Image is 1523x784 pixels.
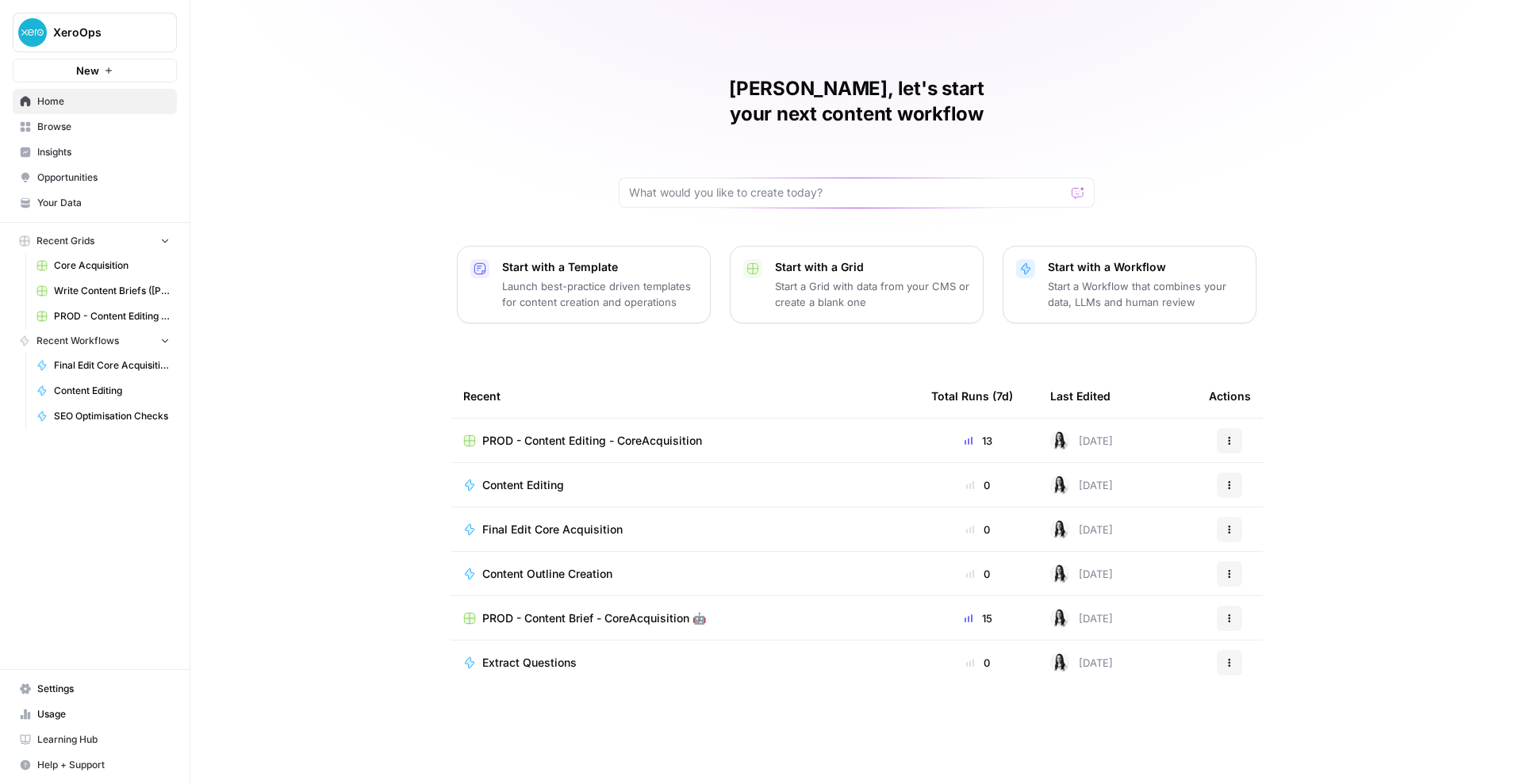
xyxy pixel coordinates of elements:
a: Content Outline Creation [463,566,906,582]
div: [DATE] [1050,476,1113,495]
span: Learning Hub [37,732,170,747]
a: Final Edit Core Acquisition [463,522,906,537]
span: Settings [37,682,170,696]
div: 15 [931,610,1025,626]
button: Start with a GridStart a Grid with data from your CMS or create a blank one [730,246,984,323]
p: Start a Workflow that combines your data, LLMs and human review [1048,278,1243,310]
button: Help + Support [13,752,177,778]
div: 0 [931,522,1025,537]
button: Start with a TemplateLaunch best-practice driven templates for content creation and operations [457,246,711,323]
a: Content Editing [29,378,177,403]
button: Workspace: XeroOps [13,13,177,52]
div: [DATE] [1050,431,1113,450]
div: 13 [931,433,1025,449]
span: Browse [37,120,170,134]
a: PROD - Content Brief - CoreAcquisition 🤖 [463,610,906,626]
p: Launch best-practice driven templates for content creation and operations [502,278,697,310]
a: Core Acquisition [29,253,177,278]
span: Write Content Briefs ([PERSON_NAME]) [54,284,170,298]
h1: [PERSON_NAME], let's start your next content workflow [619,76,1095,127]
span: Usage [37,707,170,721]
a: Your Data [13,190,177,216]
div: [DATE] [1050,564,1113,583]
div: 0 [931,477,1025,493]
div: Actions [1209,374,1251,418]
div: [DATE] [1050,609,1113,628]
a: SEO Optimisation Checks [29,403,177,429]
a: Insights [13,140,177,165]
button: Start with a WorkflowStart a Workflow that combines your data, LLMs and human review [1003,246,1256,323]
span: Home [37,94,170,109]
div: [DATE] [1050,520,1113,539]
span: PROD - Content Brief - CoreAcquisition 🤖 [482,610,706,626]
div: 0 [931,566,1025,582]
span: Content Outline Creation [482,566,612,582]
img: zka6akx770trzh69562he2ydpv4t [1050,476,1069,495]
p: Start with a Grid [775,259,970,275]
img: zka6akx770trzh69562he2ydpv4t [1050,653,1069,672]
p: Start a Grid with data from your CMS or create a blank one [775,278,970,310]
span: Help + Support [37,758,170,772]
a: PROD - Content Editing - CoreAcquisition [463,433,906,449]
span: Final Edit Core Acquisition [482,522,623,537]
a: Learning Hub [13,727,177,752]
button: Recent Workflows [13,329,177,353]
span: Core Acquisition [54,258,170,273]
div: Recent [463,374,906,418]
div: Total Runs (7d) [931,374,1013,418]
span: Recent Workflows [36,334,119,348]
a: Write Content Briefs ([PERSON_NAME]) [29,278,177,304]
img: zka6akx770trzh69562he2ydpv4t [1050,431,1069,450]
span: Content Editing [54,384,170,398]
input: What would you like to create today? [629,185,1065,201]
span: PROD - Content Editing - CoreAcquisition [482,433,702,449]
span: Opportunities [37,170,170,185]
button: Recent Grids [13,229,177,253]
span: SEO Optimisation Checks [54,409,170,423]
img: zka6akx770trzh69562he2ydpv4t [1050,609,1069,628]
a: Browse [13,114,177,140]
a: PROD - Content Editing - CoreAcquisition [29,304,177,329]
a: Opportunities [13,165,177,190]
div: [DATE] [1050,653,1113,672]
a: Home [13,89,177,114]
span: Your Data [37,196,170,210]
span: PROD - Content Editing - CoreAcquisition [54,309,170,323]
a: Extract Questions [463,655,906,671]
span: Final Edit Core Acquisition [54,358,170,373]
a: Final Edit Core Acquisition [29,353,177,378]
div: Last Edited [1050,374,1111,418]
span: Insights [37,145,170,159]
span: Recent Grids [36,234,94,248]
img: XeroOps Logo [18,18,47,47]
a: Content Editing [463,477,906,493]
span: Content Editing [482,477,564,493]
a: Settings [13,676,177,702]
p: Start with a Template [502,259,697,275]
p: Start with a Workflow [1048,259,1243,275]
span: Extract Questions [482,655,577,671]
img: zka6akx770trzh69562he2ydpv4t [1050,520,1069,539]
span: New [76,63,99,78]
span: XeroOps [53,25,149,40]
img: zka6akx770trzh69562he2ydpv4t [1050,564,1069,583]
button: New [13,59,177,82]
a: Usage [13,702,177,727]
div: 0 [931,655,1025,671]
